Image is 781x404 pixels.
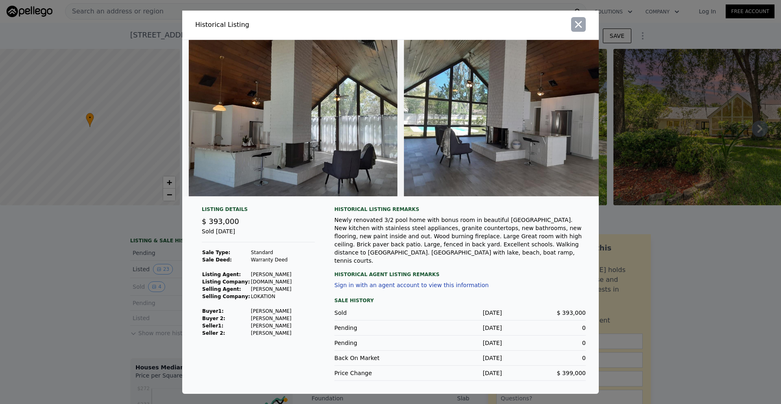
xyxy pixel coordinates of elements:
[202,316,225,321] strong: Buyer 2:
[202,286,241,292] strong: Selling Agent:
[334,296,586,305] div: Sale History
[202,308,224,314] strong: Buyer 1 :
[418,339,502,347] div: [DATE]
[202,227,315,242] div: Sold [DATE]
[251,271,292,278] td: [PERSON_NAME]
[251,285,292,293] td: [PERSON_NAME]
[418,309,502,317] div: [DATE]
[334,324,418,332] div: Pending
[251,322,292,329] td: [PERSON_NAME]
[202,206,315,216] div: Listing Details
[251,293,292,300] td: LOKATION
[557,370,586,376] span: $ 399,000
[502,354,586,362] div: 0
[251,256,292,263] td: Warranty Deed
[418,324,502,332] div: [DATE]
[202,257,232,263] strong: Sale Deed:
[202,323,223,329] strong: Seller 1 :
[202,294,250,299] strong: Selling Company:
[334,309,418,317] div: Sold
[251,307,292,315] td: [PERSON_NAME]
[202,279,250,285] strong: Listing Company:
[202,330,225,336] strong: Seller 2:
[334,282,489,288] button: Sign in with an agent account to view this information
[334,369,418,377] div: Price Change
[334,339,418,347] div: Pending
[334,354,418,362] div: Back On Market
[418,369,502,377] div: [DATE]
[502,339,586,347] div: 0
[334,216,586,265] div: Newly renovated 3/2 pool home with bonus room in beautiful [GEOGRAPHIC_DATA]. New kitchen with st...
[251,329,292,337] td: [PERSON_NAME]
[557,310,586,316] span: $ 393,000
[404,40,613,196] img: Property Img
[195,20,387,30] div: Historical Listing
[502,324,586,332] div: 0
[334,206,586,213] div: Historical Listing remarks
[202,272,241,277] strong: Listing Agent:
[251,315,292,322] td: [PERSON_NAME]
[334,265,586,278] div: Historical Agent Listing Remarks
[189,40,397,196] img: Property Img
[202,217,239,226] span: $ 393,000
[202,250,230,255] strong: Sale Type:
[418,354,502,362] div: [DATE]
[251,278,292,285] td: [DOMAIN_NAME]
[251,249,292,256] td: Standard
